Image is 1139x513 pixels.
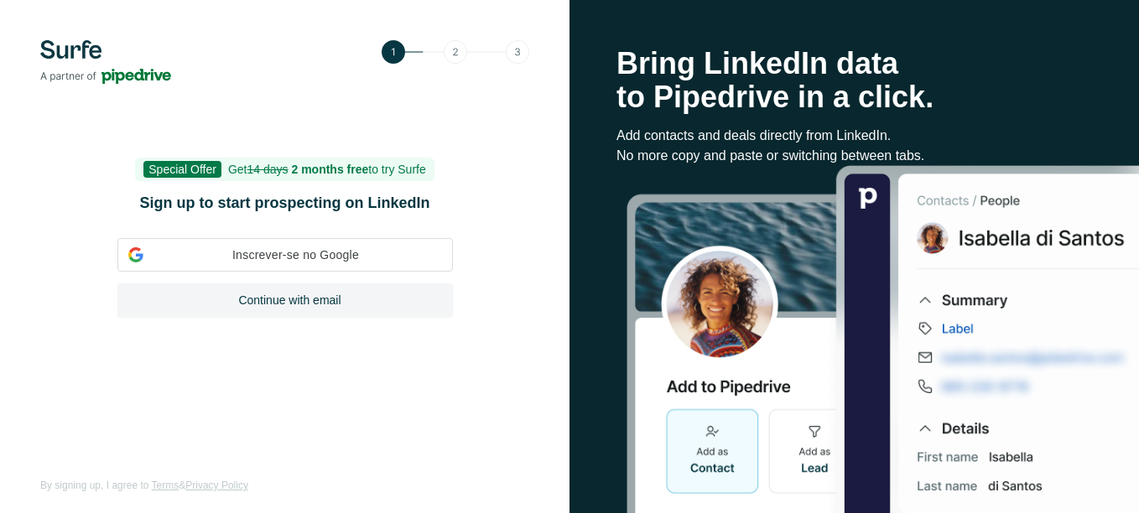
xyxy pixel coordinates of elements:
img: Surfe's logo [40,40,171,84]
span: & [179,479,185,491]
h1: Bring LinkedIn data to Pipedrive in a click. [616,47,1092,114]
p: No more copy and paste or switching between tabs. [616,146,1092,166]
span: Special Offer [143,161,221,178]
p: Add contacts and deals directly from LinkedIn. [616,126,1092,146]
span: Continue with email [238,292,341,308]
div: Inscrever-se no Google [117,238,453,272]
span: Get to try Surfe [228,163,426,176]
span: By signing up, I agree to [40,479,148,491]
h1: Sign up to start prospecting on LinkedIn [117,191,453,215]
img: Surfe Stock Photo - Selling good vibes [627,164,1139,513]
b: 2 months free [291,163,368,176]
a: Terms [152,479,179,491]
s: 14 days [247,163,289,176]
img: Step 1 [382,40,529,64]
a: Privacy Policy [185,479,248,491]
span: Inscrever-se no Google [150,246,442,264]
